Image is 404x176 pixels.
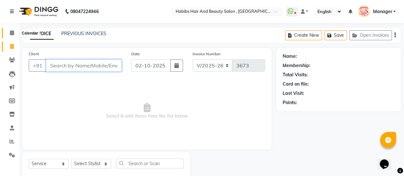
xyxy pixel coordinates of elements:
button: Open Invoices [349,30,392,40]
button: Create New [285,30,322,40]
a: PREVIOUS INVOICES [61,31,106,36]
img: Manager [358,6,370,17]
label: Invoice Number [193,51,220,57]
button: Save [324,30,347,40]
div: Membership: [283,62,310,69]
div: Calendar [20,29,40,37]
label: Client [29,51,39,57]
div: Points: [283,99,297,106]
input: Search by Name/Mobile/Email/Code [46,59,122,72]
span: Manager [373,8,392,15]
iframe: chat widget [377,150,398,170]
div: Name: [283,53,297,60]
button: +91 [29,59,47,72]
div: Total Visits: [283,72,308,78]
b: 08047224946 [70,3,98,20]
input: Search or Scan [116,158,184,168]
label: Date [131,51,140,57]
img: logo [16,3,60,20]
div: Last Visit: [283,90,304,97]
span: Select & add items from the list below [29,79,265,143]
div: Card on file: [283,81,309,88]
